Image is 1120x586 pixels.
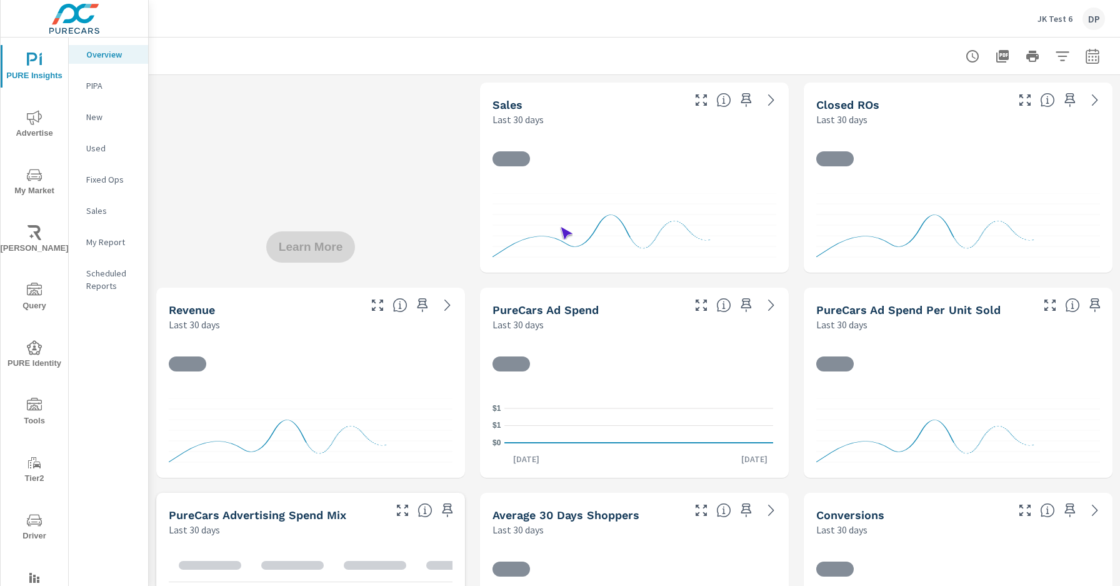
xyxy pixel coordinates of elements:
[492,422,501,430] text: $1
[86,79,138,92] p: PIPA
[4,225,64,256] span: [PERSON_NAME]
[1020,44,1045,69] button: Print Report
[492,112,544,127] p: Last 30 days
[69,139,148,158] div: Used
[86,48,138,61] p: Overview
[1085,500,1105,520] a: See more details in report
[1065,298,1080,313] span: Average cost of advertising per each vehicle sold at the dealer over the selected date range. The...
[504,453,548,465] p: [DATE]
[4,398,64,428] span: Tools
[86,173,138,186] p: Fixed Ops
[392,298,407,313] span: Total sales revenue over the selected date range. [Source: This data is sourced from the dealer’s...
[761,90,781,110] a: See more details in report
[816,508,884,522] h5: Conversions
[492,303,599,316] h5: PureCars Ad Spend
[69,264,148,295] div: Scheduled Reports
[86,236,138,248] p: My Report
[4,455,64,486] span: Tier2
[1050,44,1075,69] button: Apply Filters
[1015,90,1035,110] button: Make Fullscreen
[1080,44,1105,69] button: Select Date Range
[816,112,867,127] p: Last 30 days
[736,295,756,315] span: Save this to your personalized report
[69,45,148,64] div: Overview
[69,76,148,95] div: PIPA
[1085,90,1105,110] a: See more details in report
[736,90,756,110] span: Save this to your personalized report
[1060,500,1080,520] span: Save this to your personalized report
[412,295,432,315] span: Save this to your personalized report
[4,168,64,198] span: My Market
[492,404,501,413] text: $1
[492,98,522,111] h5: Sales
[392,500,412,520] button: Make Fullscreen
[69,201,148,220] div: Sales
[4,513,64,543] span: Driver
[437,295,457,315] a: See more details in report
[69,170,148,189] div: Fixed Ops
[4,340,64,371] span: PURE Identity
[1015,500,1035,520] button: Make Fullscreen
[4,283,64,313] span: Query
[169,522,220,537] p: Last 30 days
[1082,8,1105,30] div: DP
[492,522,544,537] p: Last 30 days
[69,233,148,251] div: My Report
[69,108,148,126] div: New
[169,303,215,316] h5: Revenue
[1060,90,1080,110] span: Save this to your personalized report
[367,295,387,315] button: Make Fullscreen
[4,110,64,141] span: Advertise
[1085,295,1105,315] span: Save this to your personalized report
[492,508,639,522] h5: Average 30 Days Shoppers
[86,267,138,292] p: Scheduled Reports
[761,295,781,315] a: See more details in report
[691,500,711,520] button: Make Fullscreen
[1040,93,1055,108] span: Number of Repair Orders Closed by the selected dealership group over the selected time range. [So...
[816,317,867,332] p: Last 30 days
[1040,503,1055,518] span: The number of dealer-specified goals completed by a visitor. [Source: This data is provided by th...
[86,142,138,154] p: Used
[86,111,138,123] p: New
[437,500,457,520] span: Save this to your personalized report
[169,508,346,522] h5: PureCars Advertising Spend Mix
[761,500,781,520] a: See more details in report
[169,317,220,332] p: Last 30 days
[1040,295,1060,315] button: Make Fullscreen
[716,503,731,518] span: A rolling 30 day total of daily Shoppers on the dealership website, averaged over the selected da...
[86,205,138,217] p: Sales
[716,93,731,108] span: Number of vehicles sold by the dealership over the selected date range. [Source: This data is sou...
[990,44,1015,69] button: "Export Report to PDF"
[816,303,1001,316] h5: PureCars Ad Spend Per Unit Sold
[492,317,544,332] p: Last 30 days
[732,453,776,465] p: [DATE]
[691,295,711,315] button: Make Fullscreen
[716,298,731,313] span: Total cost of media for all PureCars channels for the selected dealership group over the selected...
[736,500,756,520] span: Save this to your personalized report
[417,503,432,518] span: This table looks at how you compare to the amount of budget you spend per channel as opposed to y...
[492,438,501,447] text: $0
[4,53,64,83] span: PURE Insights
[691,90,711,110] button: Make Fullscreen
[816,522,867,537] p: Last 30 days
[1037,13,1072,24] p: JK Test 6
[816,98,879,111] h5: Closed ROs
